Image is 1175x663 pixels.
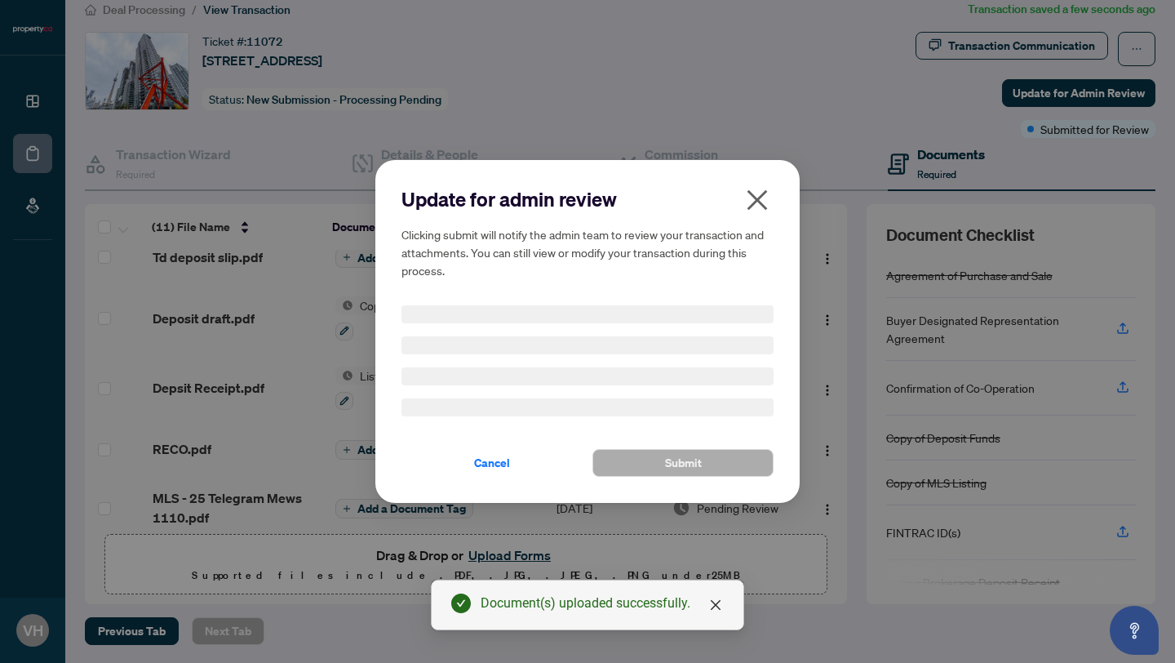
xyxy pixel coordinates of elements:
span: check-circle [451,594,471,613]
span: Cancel [474,450,510,476]
button: Cancel [401,449,583,477]
button: Submit [592,449,774,477]
h2: Update for admin review [401,186,774,212]
button: Open asap [1110,606,1159,655]
span: close [744,187,770,213]
div: Document(s) uploaded successfully. [481,594,724,613]
h5: Clicking submit will notify the admin team to review your transaction and attachments. You can st... [401,225,774,279]
a: Close [707,596,725,614]
span: close [709,598,722,612]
